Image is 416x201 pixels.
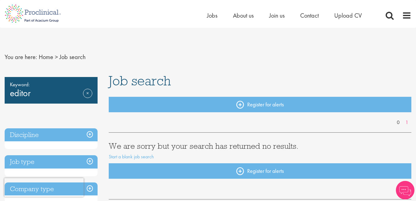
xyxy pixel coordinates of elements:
a: About us [233,11,254,19]
span: Job search [59,53,85,61]
img: Chatbot [396,181,414,199]
a: breadcrumb link [39,53,53,61]
a: 0 [394,119,403,126]
span: > [55,53,58,61]
h3: Job type [5,155,98,169]
iframe: reCAPTCHA [4,178,84,197]
a: Join us [269,11,285,19]
div: editor [5,77,98,104]
span: Job search [109,72,171,89]
h3: We are sorry but your search has returned no results. [109,142,411,150]
a: Register for alerts [109,163,411,179]
a: Start a blank job search [109,153,154,160]
h3: Discipline [5,128,98,142]
a: Remove [83,89,92,107]
a: Jobs [207,11,217,19]
span: You are here: [5,53,37,61]
a: 1 [402,119,411,126]
a: Contact [300,11,319,19]
span: Keyword: [10,80,92,89]
a: Upload CV [334,11,362,19]
a: Register for alerts [109,97,411,112]
a: 0 [394,186,403,193]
